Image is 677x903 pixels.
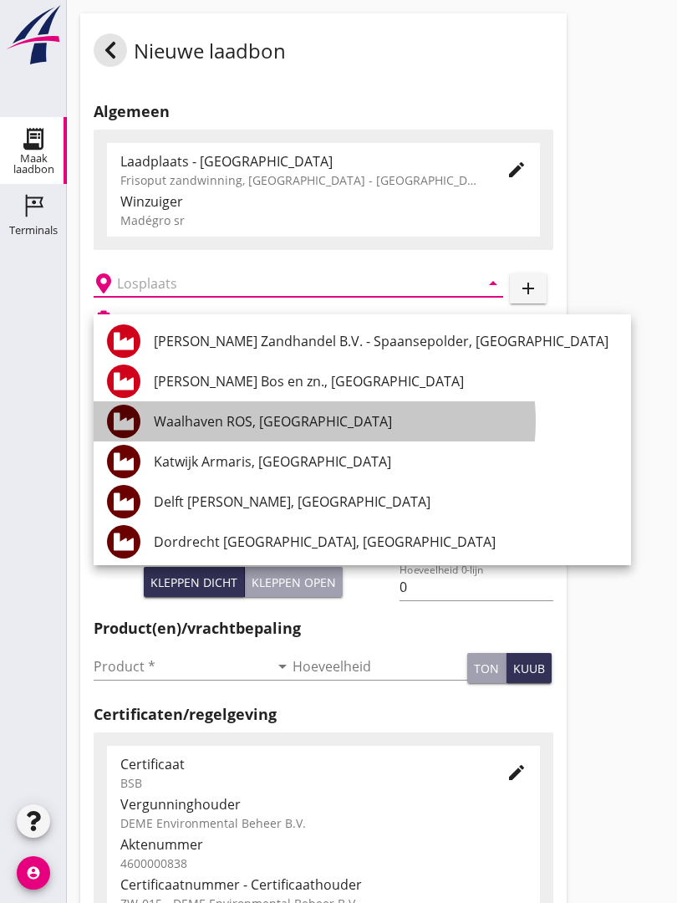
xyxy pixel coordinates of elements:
[120,834,527,855] div: Aktenummer
[120,774,480,792] div: BSB
[154,492,618,512] div: Delft [PERSON_NAME], [GEOGRAPHIC_DATA]
[245,567,343,597] button: Kleppen open
[120,814,527,832] div: DEME Environmental Beheer B.V.
[518,278,538,298] i: add
[120,151,480,171] div: Laadplaats - [GEOGRAPHIC_DATA]
[154,371,618,391] div: [PERSON_NAME] Bos en zn., [GEOGRAPHIC_DATA]
[117,270,456,297] input: Losplaats
[513,660,545,677] div: kuub
[120,171,480,189] div: Frisoput zandwinning, [GEOGRAPHIC_DATA] - [GEOGRAPHIC_DATA].
[483,273,503,293] i: arrow_drop_down
[94,33,286,74] div: Nieuwe laadbon
[120,754,480,774] div: Certificaat
[150,574,237,591] div: Kleppen dicht
[154,532,618,552] div: Dordrecht [GEOGRAPHIC_DATA], [GEOGRAPHIC_DATA]
[293,653,468,680] input: Hoeveelheid
[467,653,506,683] button: ton
[94,653,269,680] input: Product *
[154,451,618,472] div: Katwijk Armaris, [GEOGRAPHIC_DATA]
[400,574,552,600] input: Hoeveelheid 0-lijn
[154,411,618,431] div: Waalhaven ROS, [GEOGRAPHIC_DATA]
[120,212,527,229] div: Madégro sr
[506,160,527,180] i: edit
[17,856,50,890] i: account_circle
[120,794,527,814] div: Vergunninghouder
[120,875,527,895] div: Certificaatnummer - Certificaathouder
[120,191,527,212] div: Winzuiger
[474,660,499,677] div: ton
[94,703,553,726] h2: Certificaten/regelgeving
[252,574,336,591] div: Kleppen open
[506,653,552,683] button: kuub
[120,855,527,872] div: 4600000838
[94,617,553,640] h2: Product(en)/vrachtbepaling
[272,656,293,676] i: arrow_drop_down
[9,225,58,236] div: Terminals
[94,100,553,123] h2: Algemeen
[120,311,206,326] h2: Beladen vaartuig
[154,331,618,351] div: [PERSON_NAME] Zandhandel B.V. - Spaansepolder, [GEOGRAPHIC_DATA]
[144,567,245,597] button: Kleppen dicht
[506,763,527,783] i: edit
[3,4,64,66] img: logo-small.a267ee39.svg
